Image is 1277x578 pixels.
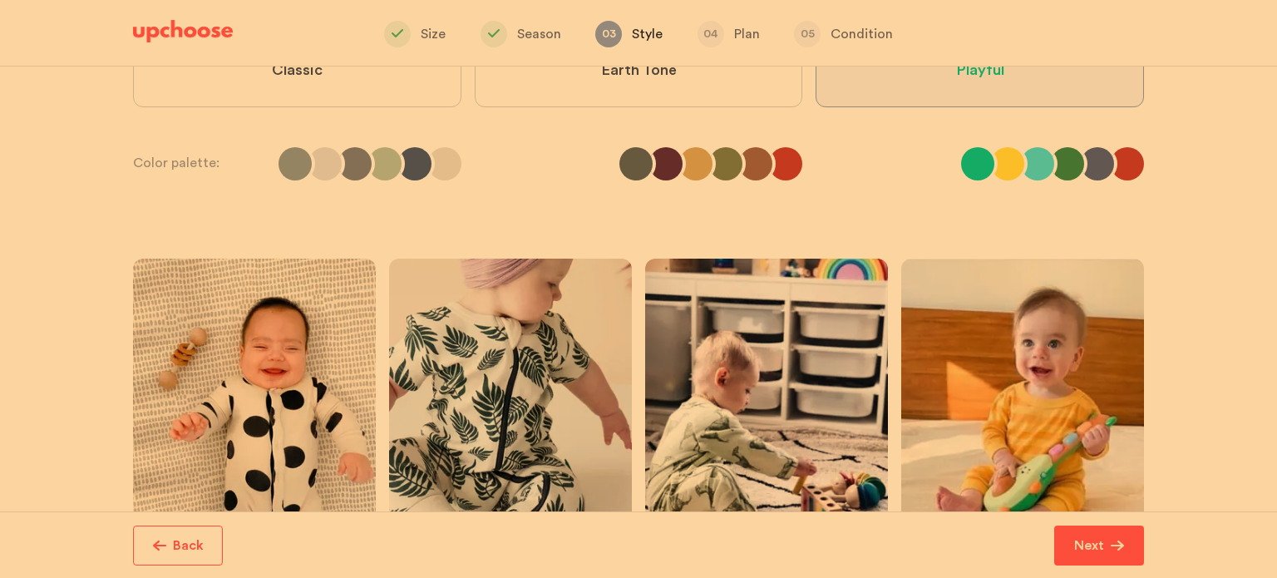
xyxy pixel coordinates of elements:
span: 03 [595,21,622,47]
span: 05 [794,21,821,47]
p: Style [632,24,663,44]
span: Classic [272,61,323,81]
p: Back [173,536,204,556]
span: Earth Tone [601,61,677,81]
p: Season [517,24,561,44]
a: UpChoose [133,20,233,51]
p: Size [421,24,446,44]
button: Next [1054,526,1144,566]
p: Plan [734,24,760,44]
span: 04 [698,21,724,47]
p: Next [1074,536,1104,556]
img: UpChoose [133,20,233,43]
button: Back [133,526,223,566]
span: Playful [956,61,1004,81]
p: Condition [831,24,893,44]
